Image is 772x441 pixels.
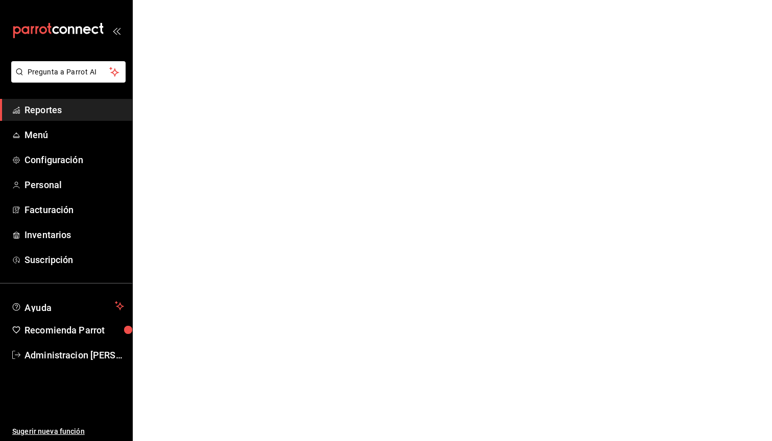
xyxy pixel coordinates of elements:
[25,228,124,242] span: Inventarios
[25,128,124,142] span: Menú
[112,27,120,35] button: open_drawer_menu
[25,103,124,117] span: Reportes
[28,67,110,77] span: Pregunta a Parrot AI
[25,253,124,267] span: Suscripción
[25,203,124,217] span: Facturación
[25,348,124,362] span: Administracion [PERSON_NAME][GEOGRAPHIC_DATA]
[12,426,124,437] span: Sugerir nueva función
[7,74,126,85] a: Pregunta a Parrot AI
[25,153,124,167] span: Configuración
[25,178,124,192] span: Personal
[11,61,126,83] button: Pregunta a Parrot AI
[25,300,111,312] span: Ayuda
[25,323,124,337] span: Recomienda Parrot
